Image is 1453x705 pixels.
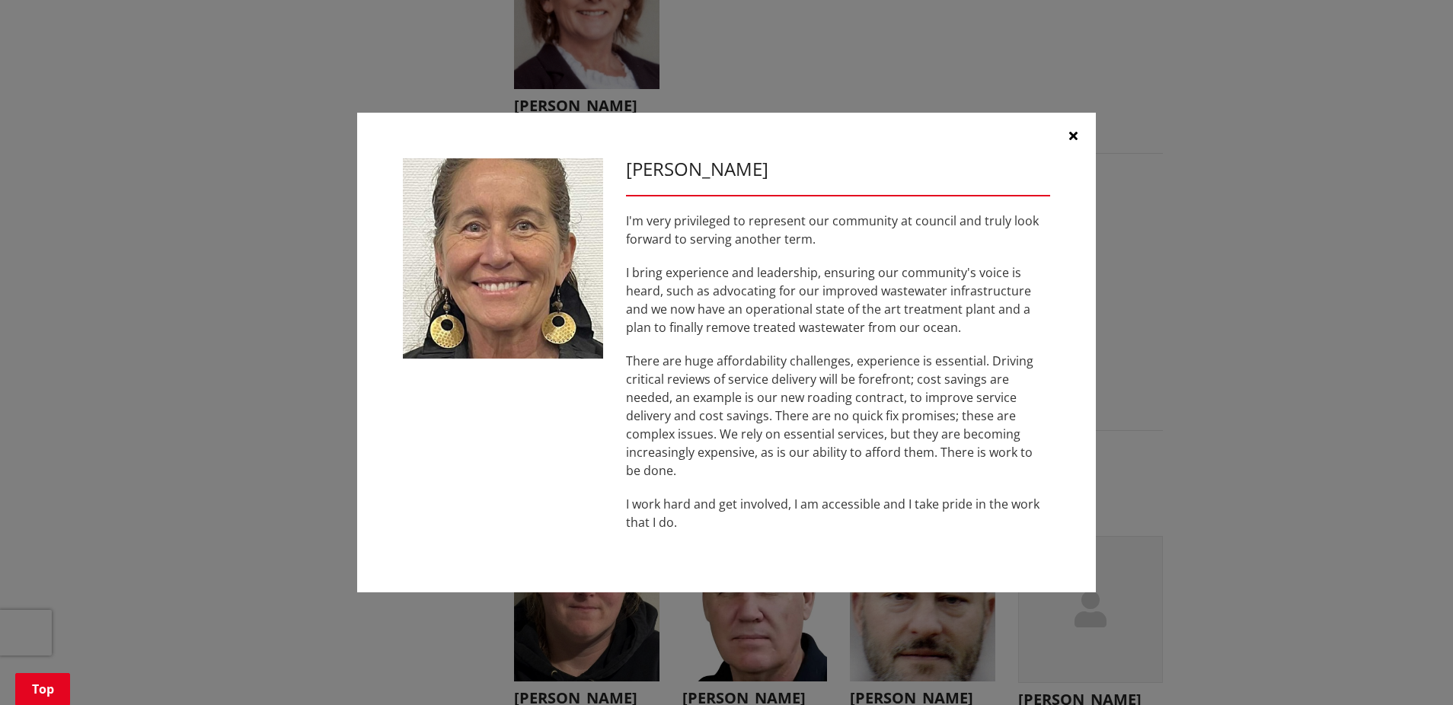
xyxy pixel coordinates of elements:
[15,673,70,705] a: Top
[1383,641,1438,696] iframe: Messenger Launcher
[626,212,1050,248] p: I'm very privileged to represent our community at council and truly look forward to serving anoth...
[626,352,1050,480] p: There are huge affordability challenges, experience is essential. Driving critical reviews of ser...
[626,158,1050,180] h3: [PERSON_NAME]
[626,495,1050,531] p: I work hard and get involved, I am accessible and I take pride in the work that I do.
[626,263,1050,337] p: I bring experience and leadership, ensuring our community's voice is heard, such as advocating fo...
[403,158,603,359] img: WO-W-WH__THOMSON_L__QGsNW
